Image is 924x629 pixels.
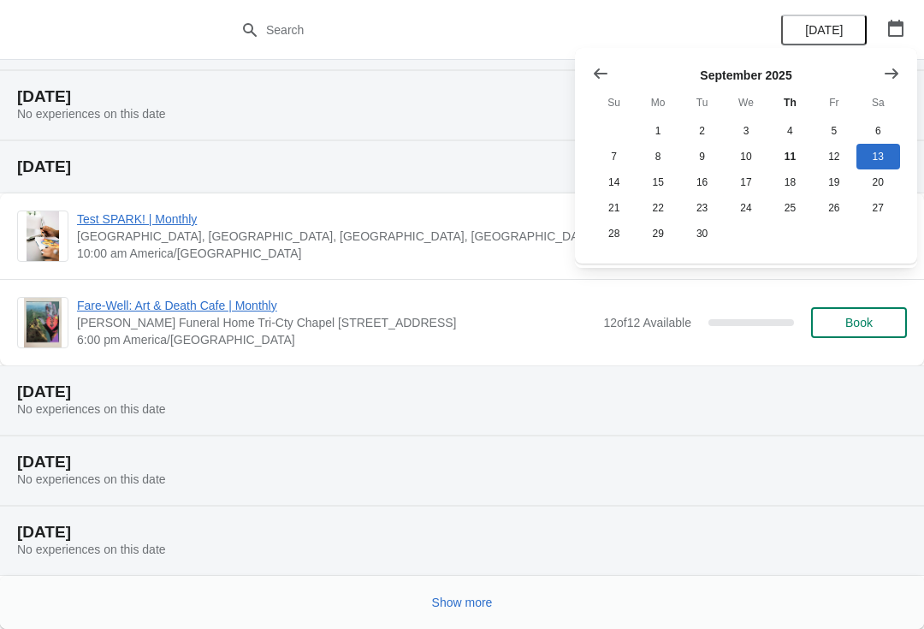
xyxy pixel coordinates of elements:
[812,144,856,169] button: Friday September 12 2025
[680,118,724,144] button: Tuesday September 2 2025
[17,402,166,416] span: No experiences on this date
[636,87,679,118] th: Monday
[425,587,500,618] button: Show more
[603,316,691,329] span: 12 of 12 Available
[17,543,166,556] span: No experiences on this date
[636,221,679,246] button: Monday September 29 2025
[845,316,873,329] span: Book
[768,87,812,118] th: Thursday
[724,195,767,221] button: Wednesday September 24 2025
[812,87,856,118] th: Friday
[856,195,900,221] button: Saturday September 27 2025
[592,87,636,118] th: Sunday
[17,107,166,121] span: No experiences on this date
[768,195,812,221] button: Thursday September 25 2025
[680,144,724,169] button: Tuesday September 9 2025
[805,23,843,37] span: [DATE]
[592,169,636,195] button: Sunday September 14 2025
[680,195,724,221] button: Tuesday September 23 2025
[768,144,812,169] button: Today Thursday September 11 2025
[77,228,595,245] span: [GEOGRAPHIC_DATA], [GEOGRAPHIC_DATA], [GEOGRAPHIC_DATA], [GEOGRAPHIC_DATA], [GEOGRAPHIC_DATA]
[680,87,724,118] th: Tuesday
[17,158,907,175] h2: [DATE]
[856,118,900,144] button: Saturday September 6 2025
[17,88,907,105] h2: [DATE]
[812,169,856,195] button: Friday September 19 2025
[636,195,679,221] button: Monday September 22 2025
[77,297,595,314] span: Fare-Well: Art & Death Cafe | Monthly
[636,118,679,144] button: Monday September 1 2025
[77,331,595,348] span: 6:00 pm America/[GEOGRAPHIC_DATA]
[856,87,900,118] th: Saturday
[724,169,767,195] button: Wednesday September 17 2025
[876,58,907,89] button: Show next month, October 2025
[768,169,812,195] button: Thursday September 18 2025
[77,245,595,262] span: 10:00 am America/[GEOGRAPHIC_DATA]
[592,144,636,169] button: Sunday September 7 2025
[724,87,767,118] th: Wednesday
[592,221,636,246] button: Sunday September 28 2025
[17,472,166,486] span: No experiences on this date
[432,596,493,609] span: Show more
[77,314,595,331] span: [PERSON_NAME] Funeral Home Tri-Cty Chapel [STREET_ADDRESS]
[856,169,900,195] button: Saturday September 20 2025
[680,169,724,195] button: Tuesday September 16 2025
[592,195,636,221] button: Sunday September 21 2025
[265,15,693,45] input: Search
[812,118,856,144] button: Friday September 5 2025
[812,195,856,221] button: Friday September 26 2025
[77,211,595,228] span: Test SPARK! | Monthly
[680,221,724,246] button: Tuesday September 30 2025
[24,298,62,347] img: Fare-Well: Art & Death Cafe | Monthly | Wichmann Funeral Home Tri-Cty Chapel 1592 S Oneida St, Me...
[724,144,767,169] button: Wednesday September 10 2025
[856,144,900,169] button: Saturday September 13 2025
[811,307,907,338] button: Book
[27,211,60,261] img: Test SPARK! | Monthly | Trout Museum of Art, West College Avenue, Appleton, WI, USA | 10:00 am Am...
[636,169,679,195] button: Monday September 15 2025
[781,15,867,45] button: [DATE]
[724,118,767,144] button: Wednesday September 3 2025
[585,58,616,89] button: Show previous month, August 2025
[17,454,907,471] h2: [DATE]
[768,118,812,144] button: Thursday September 4 2025
[636,144,679,169] button: Monday September 8 2025
[17,524,907,541] h2: [DATE]
[17,383,907,401] h2: [DATE]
